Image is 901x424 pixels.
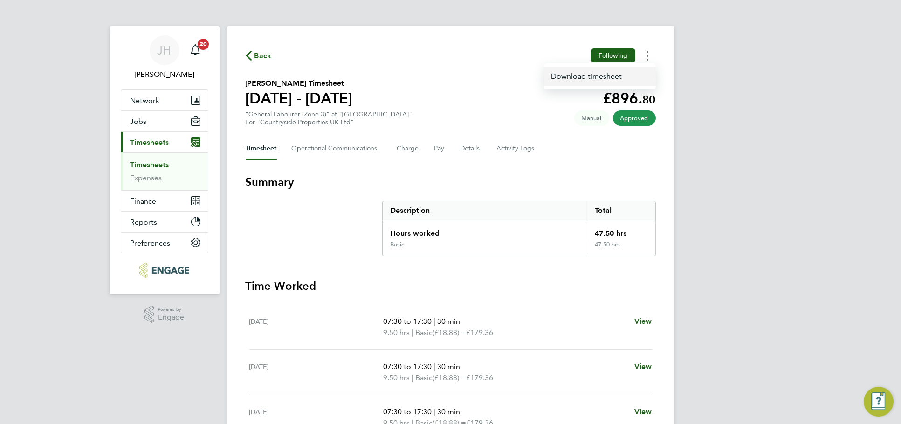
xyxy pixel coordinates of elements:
a: 20 [186,35,205,65]
a: Timesheets Menu [544,67,656,86]
a: View [634,316,652,327]
span: 80 [643,93,656,106]
span: | [433,362,435,371]
button: Back [246,50,272,62]
span: Reports [131,218,158,226]
span: JH [158,44,172,56]
div: Summary [382,201,656,256]
span: 20 [198,39,209,50]
h1: [DATE] - [DATE] [246,89,353,108]
div: Hours worked [383,220,587,241]
nav: Main navigation [110,26,220,294]
span: | [433,317,435,326]
span: 07:30 to 17:30 [383,317,432,326]
h2: [PERSON_NAME] Timesheet [246,78,353,89]
span: Jess Hogan [121,69,208,80]
span: Network [131,96,160,105]
a: JH[PERSON_NAME] [121,35,208,80]
div: Timesheets [121,152,208,190]
span: £179.36 [466,373,493,382]
div: Total [587,201,655,220]
button: Timesheets [121,132,208,152]
a: View [634,406,652,417]
img: pcrnet-logo-retina.png [139,263,189,278]
app-decimal: £896. [603,89,656,107]
span: View [634,317,652,326]
div: 47.50 hrs [587,241,655,256]
span: Following [598,51,627,60]
button: Charge [397,137,420,160]
div: [DATE] [249,316,384,338]
span: This timesheet has been approved. [613,110,656,126]
div: "General Labourer (Zone 3)" at "[GEOGRAPHIC_DATA]" [246,110,413,126]
span: 30 min [437,317,460,326]
button: Engage Resource Center [864,387,894,417]
span: 30 min [437,362,460,371]
span: Jobs [131,117,147,126]
span: | [412,328,413,337]
h3: Time Worked [246,279,656,294]
div: 47.50 hrs [587,220,655,241]
a: Powered byEngage [144,306,184,323]
span: Back [254,50,272,62]
span: | [433,407,435,416]
a: Expenses [131,173,162,182]
span: View [634,407,652,416]
button: Preferences [121,233,208,253]
div: [DATE] [249,361,384,383]
span: Powered by [158,306,184,314]
span: 9.50 hrs [383,373,410,382]
button: Details [461,137,482,160]
span: Engage [158,314,184,321]
button: Timesheet [246,137,277,160]
span: 9.50 hrs [383,328,410,337]
button: Activity Logs [497,137,536,160]
button: Following [591,48,635,62]
button: Pay [434,137,446,160]
span: Basic [415,372,433,383]
span: Preferences [131,239,171,247]
span: 30 min [437,407,460,416]
button: Finance [121,191,208,211]
span: (£18.88) = [433,328,466,337]
span: Basic [415,327,433,338]
span: Timesheets [131,138,169,147]
a: View [634,361,652,372]
span: Finance [131,197,157,205]
a: Go to home page [121,263,208,278]
div: For "Countryside Properties UK Ltd" [246,118,413,126]
span: | [412,373,413,382]
span: This timesheet was manually created. [574,110,609,126]
h3: Summary [246,175,656,190]
a: Timesheets [131,160,169,169]
button: Timesheets Menu [639,48,656,63]
button: Reports [121,212,208,232]
span: 07:30 to 17:30 [383,362,432,371]
span: View [634,362,652,371]
div: Description [383,201,587,220]
span: 07:30 to 17:30 [383,407,432,416]
span: (£18.88) = [433,373,466,382]
button: Operational Communications [292,137,382,160]
button: Network [121,90,208,110]
div: Basic [390,241,404,248]
span: £179.36 [466,328,493,337]
button: Jobs [121,111,208,131]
